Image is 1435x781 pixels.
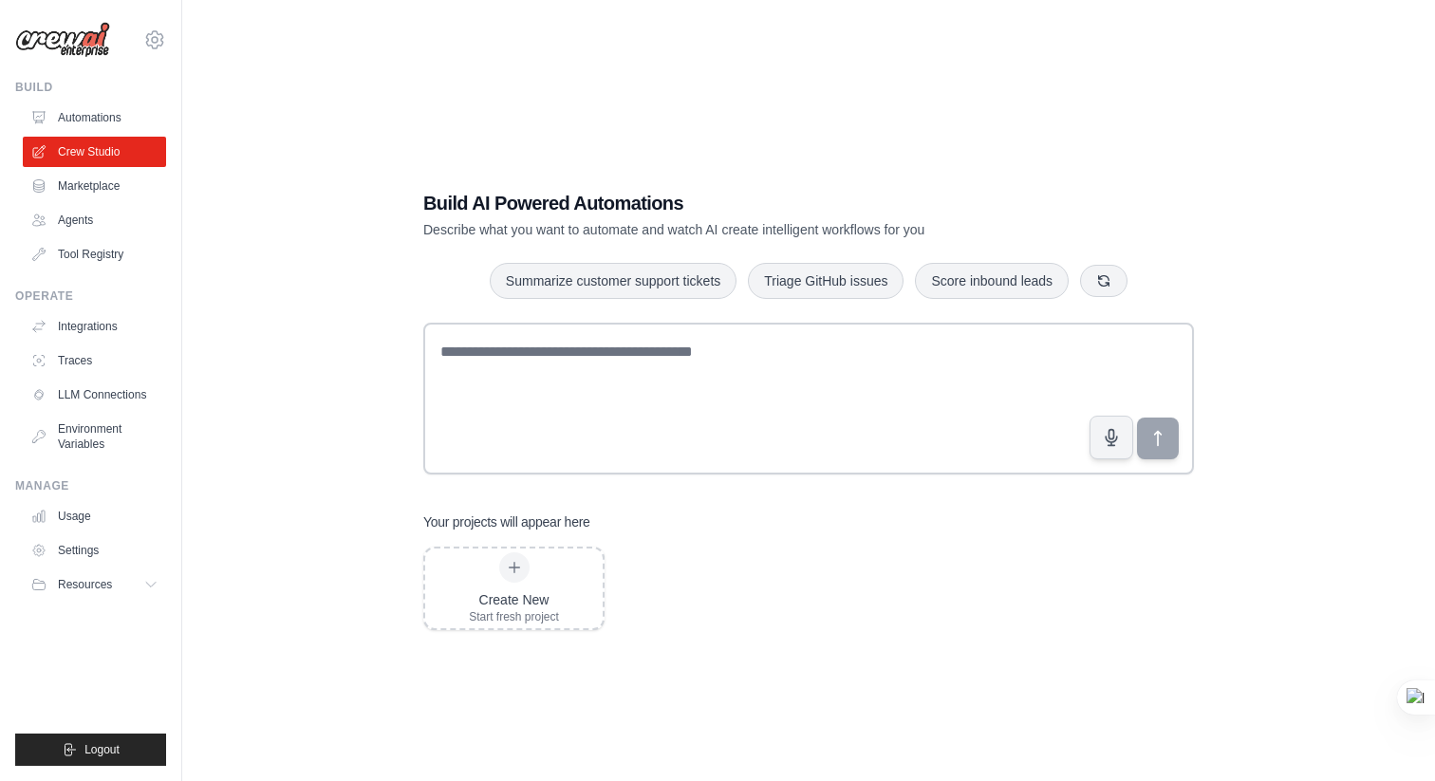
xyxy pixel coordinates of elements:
[23,205,166,235] a: Agents
[23,171,166,201] a: Marketplace
[23,239,166,270] a: Tool Registry
[423,512,590,531] h3: Your projects will appear here
[23,414,166,459] a: Environment Variables
[23,102,166,133] a: Automations
[748,263,904,299] button: Triage GitHub issues
[1080,265,1127,297] button: Get new suggestions
[490,263,736,299] button: Summarize customer support tickets
[58,577,112,592] span: Resources
[469,590,559,609] div: Create New
[84,742,120,757] span: Logout
[469,609,559,624] div: Start fresh project
[23,345,166,376] a: Traces
[23,569,166,600] button: Resources
[15,22,110,58] img: Logo
[15,288,166,304] div: Operate
[23,501,166,531] a: Usage
[423,190,1061,216] h1: Build AI Powered Automations
[15,734,166,766] button: Logout
[15,80,166,95] div: Build
[915,263,1069,299] button: Score inbound leads
[23,311,166,342] a: Integrations
[23,380,166,410] a: LLM Connections
[23,535,166,566] a: Settings
[423,220,1061,239] p: Describe what you want to automate and watch AI create intelligent workflows for you
[1090,416,1133,459] button: Click to speak your automation idea
[23,137,166,167] a: Crew Studio
[15,478,166,493] div: Manage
